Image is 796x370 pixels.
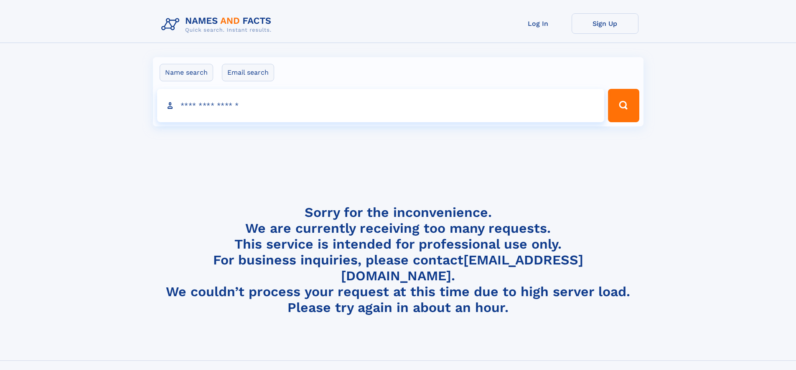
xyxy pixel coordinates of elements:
[158,13,278,36] img: Logo Names and Facts
[157,89,605,122] input: search input
[222,64,274,81] label: Email search
[572,13,638,34] a: Sign Up
[341,252,583,284] a: [EMAIL_ADDRESS][DOMAIN_NAME]
[505,13,572,34] a: Log In
[608,89,639,122] button: Search Button
[158,204,638,316] h4: Sorry for the inconvenience. We are currently receiving too many requests. This service is intend...
[160,64,213,81] label: Name search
